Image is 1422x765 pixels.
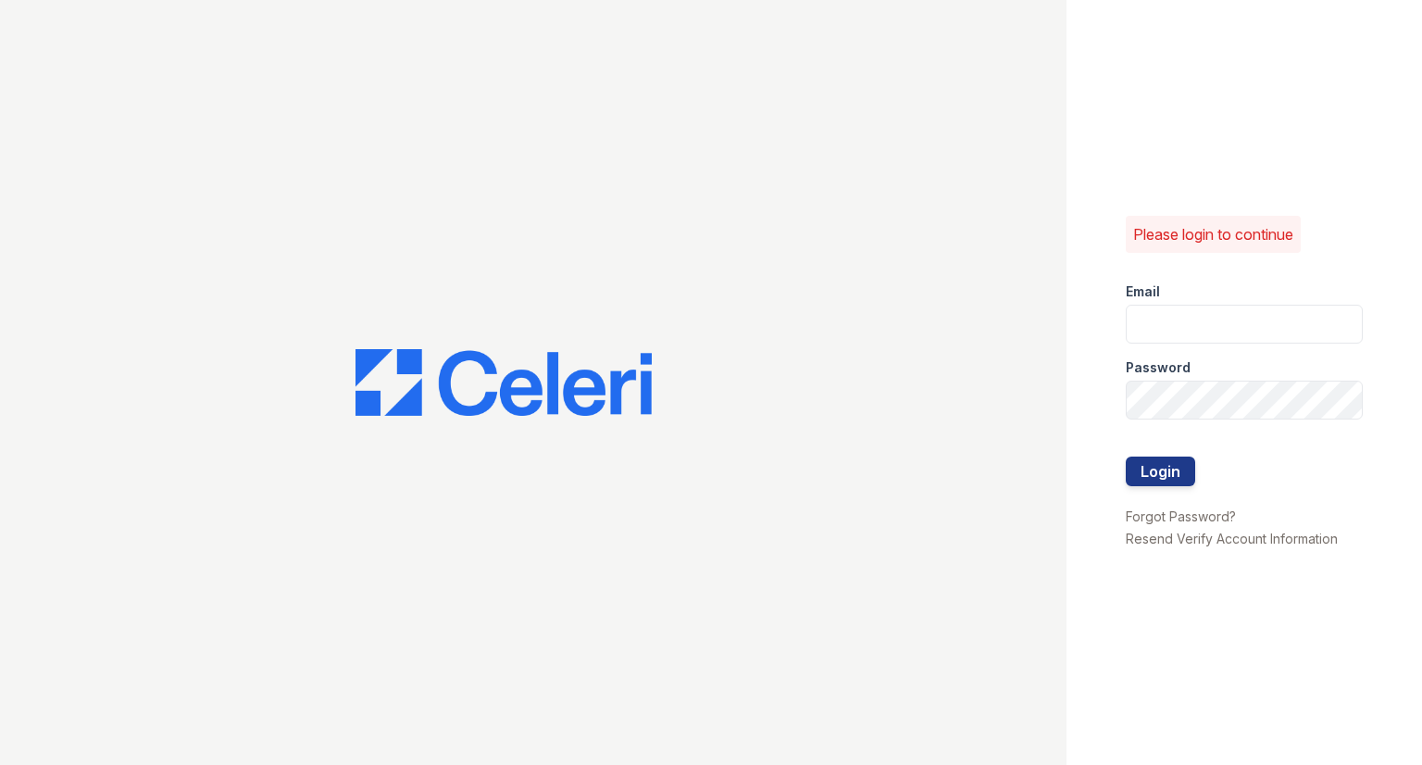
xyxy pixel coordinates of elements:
p: Please login to continue [1133,223,1293,245]
button: Login [1126,457,1195,486]
label: Password [1126,358,1191,377]
a: Forgot Password? [1126,508,1236,524]
label: Email [1126,282,1160,301]
a: Resend Verify Account Information [1126,531,1338,546]
img: CE_Logo_Blue-a8612792a0a2168367f1c8372b55b34899dd931a85d93a1a3d3e32e68fde9ad4.png [355,349,652,416]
